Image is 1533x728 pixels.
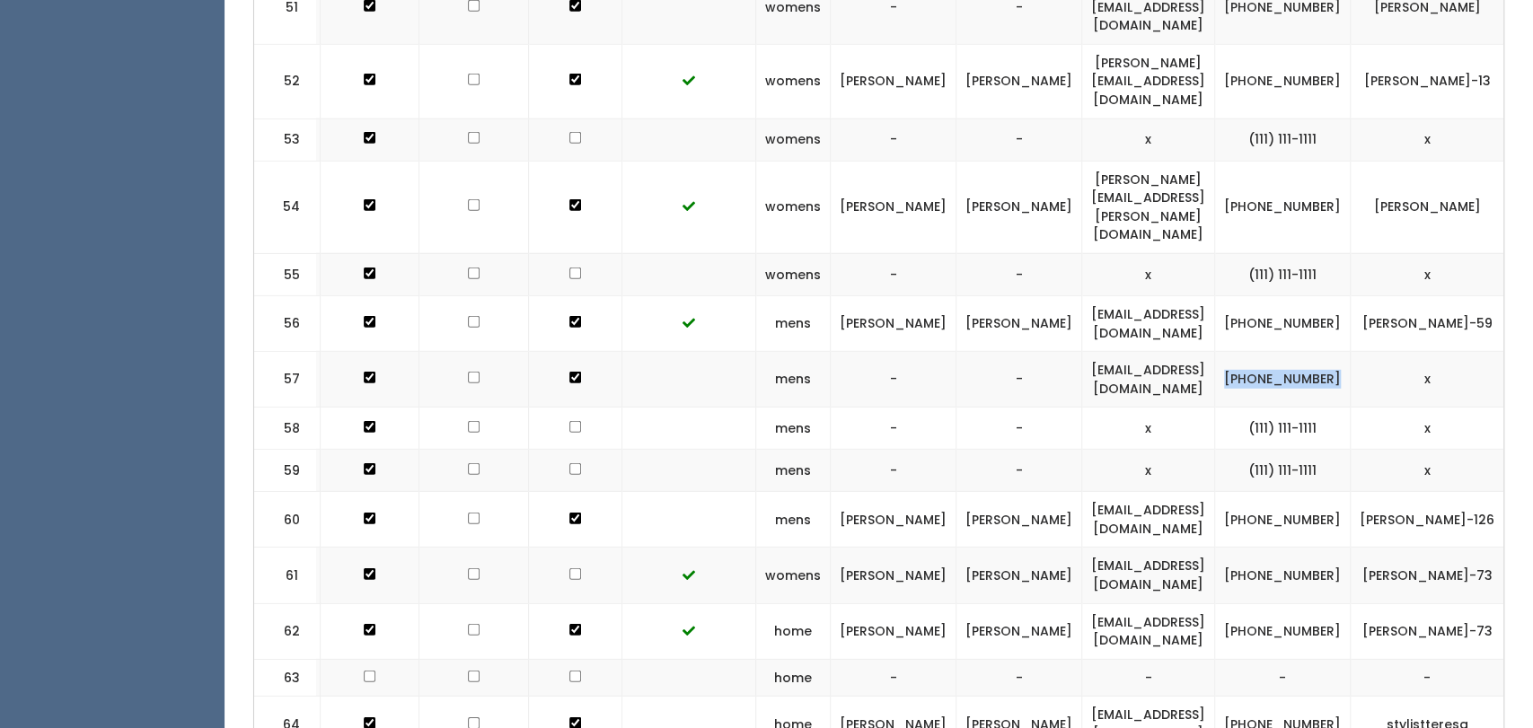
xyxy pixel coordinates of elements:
td: [PHONE_NUMBER] [1215,161,1351,253]
td: 62 [254,603,317,659]
td: [PHONE_NUMBER] [1215,295,1351,351]
td: [PERSON_NAME] [831,492,956,548]
td: [PHONE_NUMBER] [1215,352,1351,408]
td: [PERSON_NAME]-59 [1351,295,1504,351]
td: [PERSON_NAME]-73 [1351,548,1504,603]
td: [PERSON_NAME] [831,161,956,253]
td: [PERSON_NAME] [831,603,956,659]
td: 57 [254,352,317,408]
td: - [1215,659,1351,697]
td: [EMAIL_ADDRESS][DOMAIN_NAME] [1082,295,1215,351]
td: 55 [254,253,317,295]
td: 54 [254,161,317,253]
td: 56 [254,295,317,351]
td: [EMAIL_ADDRESS][DOMAIN_NAME] [1082,548,1215,603]
td: - [831,253,956,295]
td: - [831,352,956,408]
td: [PERSON_NAME] [1351,161,1504,253]
td: x [1351,118,1504,161]
td: 52 [254,44,317,118]
td: womens [756,548,831,603]
td: [PHONE_NUMBER] [1215,548,1351,603]
td: [EMAIL_ADDRESS][DOMAIN_NAME] [1082,603,1215,659]
td: 61 [254,548,317,603]
td: - [956,659,1082,697]
td: (111) 111-1111 [1215,408,1351,450]
td: - [831,659,956,697]
td: mens [756,295,831,351]
td: - [956,450,1082,492]
td: [PERSON_NAME] [956,492,1082,548]
td: (111) 111-1111 [1215,253,1351,295]
td: home [756,603,831,659]
td: [PERSON_NAME] [956,603,1082,659]
td: [PERSON_NAME] [956,295,1082,351]
td: x [1351,253,1504,295]
td: (111) 111-1111 [1215,118,1351,161]
td: mens [756,408,831,450]
td: home [756,659,831,697]
td: [PERSON_NAME]-13 [1351,44,1504,118]
td: [EMAIL_ADDRESS][DOMAIN_NAME] [1082,492,1215,548]
td: [PERSON_NAME][EMAIL_ADDRESS][PERSON_NAME][DOMAIN_NAME] [1082,161,1215,253]
td: [PERSON_NAME] [956,44,1082,118]
td: womens [756,161,831,253]
td: x [1351,408,1504,450]
td: - [956,118,1082,161]
td: - [831,408,956,450]
td: 58 [254,408,317,450]
td: [EMAIL_ADDRESS][DOMAIN_NAME] [1082,352,1215,408]
td: mens [756,450,831,492]
td: - [956,253,1082,295]
td: [PHONE_NUMBER] [1215,492,1351,548]
td: x [1082,253,1215,295]
td: mens [756,352,831,408]
td: x [1082,408,1215,450]
td: x [1351,450,1504,492]
td: [PERSON_NAME][EMAIL_ADDRESS][DOMAIN_NAME] [1082,44,1215,118]
td: - [831,118,956,161]
td: womens [756,44,831,118]
td: 60 [254,492,317,548]
td: - [956,352,1082,408]
td: - [1082,659,1215,697]
td: - [956,408,1082,450]
td: 59 [254,450,317,492]
td: womens [756,118,831,161]
td: [PERSON_NAME]-73 [1351,603,1504,659]
td: [PERSON_NAME] [956,161,1082,253]
td: [PERSON_NAME] [831,295,956,351]
td: - [831,450,956,492]
td: x [1082,118,1215,161]
td: x [1082,450,1215,492]
td: womens [756,253,831,295]
td: (111) 111-1111 [1215,450,1351,492]
td: [PHONE_NUMBER] [1215,603,1351,659]
td: [PERSON_NAME]-126 [1351,492,1504,548]
td: [PERSON_NAME] [956,548,1082,603]
td: [PERSON_NAME] [831,44,956,118]
td: [PERSON_NAME] [831,548,956,603]
td: 63 [254,659,317,697]
td: 53 [254,118,317,161]
td: x [1351,352,1504,408]
td: [PHONE_NUMBER] [1215,44,1351,118]
td: mens [756,492,831,548]
td: - [1351,659,1504,697]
